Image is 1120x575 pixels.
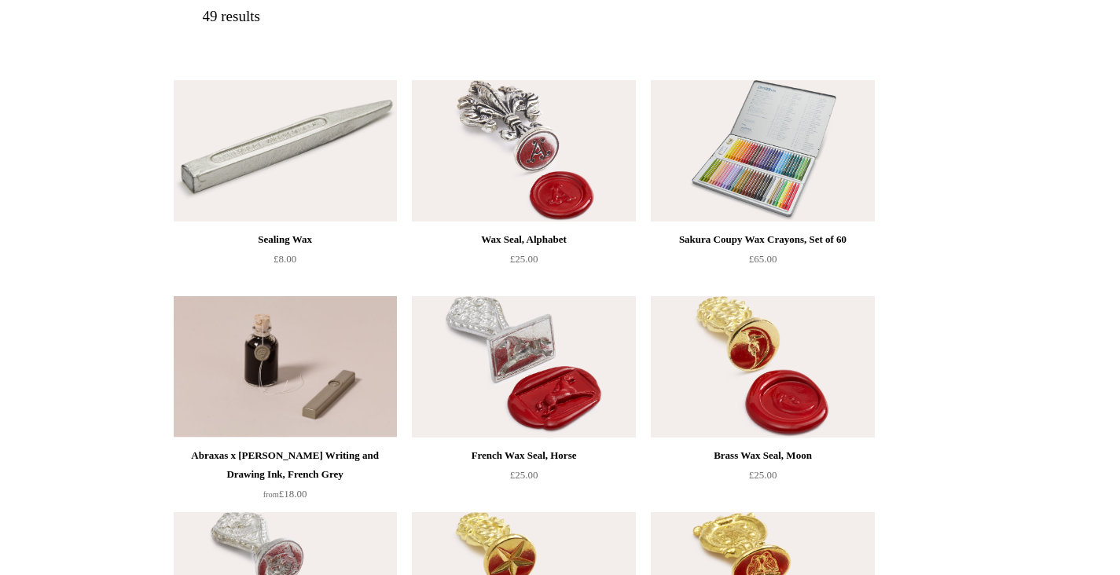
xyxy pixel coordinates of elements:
[203,8,578,26] h5: 49 results
[655,446,870,465] div: Brass Wax Seal, Moon
[274,253,296,265] span: £8.00
[749,253,777,265] span: £65.00
[651,80,874,222] a: Sakura Coupy Wax Crayons, Set of 60 Sakura Coupy Wax Crayons, Set of 60
[174,446,397,511] a: Abraxas x [PERSON_NAME] Writing and Drawing Ink, French Grey from£18.00
[416,230,631,249] div: Wax Seal, Alphabet
[412,296,635,438] a: French Wax Seal, Horse French Wax Seal, Horse
[651,296,874,438] a: Brass Wax Seal, Moon Brass Wax Seal, Moon
[174,80,397,222] img: Sealing Wax
[263,488,307,500] span: £18.00
[416,446,631,465] div: French Wax Seal, Horse
[651,446,874,511] a: Brass Wax Seal, Moon £25.00
[412,80,635,222] img: Wax Seal, Alphabet
[412,230,635,295] a: Wax Seal, Alphabet £25.00
[174,80,397,222] a: Sealing Wax Sealing Wax
[263,490,279,499] span: from
[412,80,635,222] a: Wax Seal, Alphabet Wax Seal, Alphabet
[412,296,635,438] img: French Wax Seal, Horse
[510,469,538,481] span: £25.00
[651,230,874,295] a: Sakura Coupy Wax Crayons, Set of 60 £65.00
[174,230,397,295] a: Sealing Wax £8.00
[655,230,870,249] div: Sakura Coupy Wax Crayons, Set of 60
[412,446,635,511] a: French Wax Seal, Horse £25.00
[510,253,538,265] span: £25.00
[178,446,393,484] div: Abraxas x [PERSON_NAME] Writing and Drawing Ink, French Grey
[174,296,397,438] img: Abraxas x Steve Harrison Writing and Drawing Ink, French Grey
[651,296,874,438] img: Brass Wax Seal, Moon
[651,80,874,222] img: Sakura Coupy Wax Crayons, Set of 60
[174,296,397,438] a: Abraxas x Steve Harrison Writing and Drawing Ink, French Grey Abraxas x Steve Harrison Writing an...
[178,230,393,249] div: Sealing Wax
[749,469,777,481] span: £25.00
